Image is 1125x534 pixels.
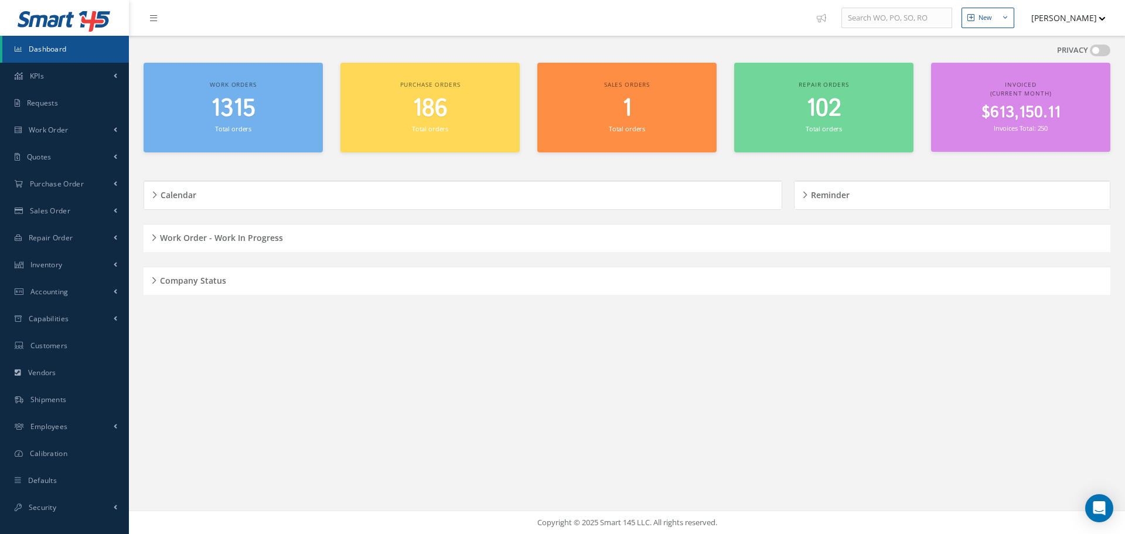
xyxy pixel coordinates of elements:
span: Accounting [30,287,69,297]
span: Vendors [28,368,56,377]
span: Invoiced [1005,80,1037,89]
h5: Work Order - Work In Progress [156,229,283,243]
a: Sales orders 1 Total orders [537,63,717,152]
span: 1315 [211,92,255,125]
a: Work orders 1315 Total orders [144,63,323,152]
span: Work orders [210,80,256,89]
small: Invoices Total: 250 [994,124,1048,132]
span: Defaults [28,475,57,485]
span: Inventory [30,260,63,270]
small: Total orders [412,124,448,133]
small: Total orders [806,124,842,133]
span: (Current Month) [990,89,1052,97]
h5: Reminder [807,186,850,200]
a: Repair orders 102 Total orders [734,63,913,152]
span: Shipments [30,394,67,404]
small: Total orders [215,124,251,133]
a: Purchase orders 186 Total orders [340,63,520,152]
span: 1 [622,92,632,125]
span: 102 [806,92,841,125]
div: Copyright © 2025 Smart 145 LLC. All rights reserved. [141,517,1113,529]
span: Requests [27,98,58,108]
h5: Calendar [157,186,196,200]
span: Repair Order [29,233,73,243]
span: Security [29,502,56,512]
input: Search WO, PO, SO, RO [841,8,952,29]
span: Dashboard [29,44,67,54]
button: New [962,8,1014,28]
span: KPIs [30,71,44,81]
label: PRIVACY [1057,45,1088,56]
span: Capabilities [29,314,69,324]
h5: Company Status [156,272,226,286]
span: Calibration [30,448,67,458]
span: Employees [30,421,68,431]
button: [PERSON_NAME] [1020,6,1106,29]
span: Sales Order [30,206,70,216]
span: Purchase Order [30,179,84,189]
span: Purchase orders [400,80,461,89]
span: $613,150.11 [981,101,1061,124]
div: New [979,13,992,23]
span: Customers [30,341,68,351]
span: 186 [412,92,448,125]
span: Work Order [29,125,69,135]
a: Invoiced (Current Month) $613,150.11 Invoices Total: 250 [931,63,1110,152]
span: Quotes [27,152,52,162]
div: Open Intercom Messenger [1085,494,1113,522]
span: Sales orders [604,80,650,89]
span: Repair orders [799,80,848,89]
a: Dashboard [2,36,129,63]
small: Total orders [609,124,645,133]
